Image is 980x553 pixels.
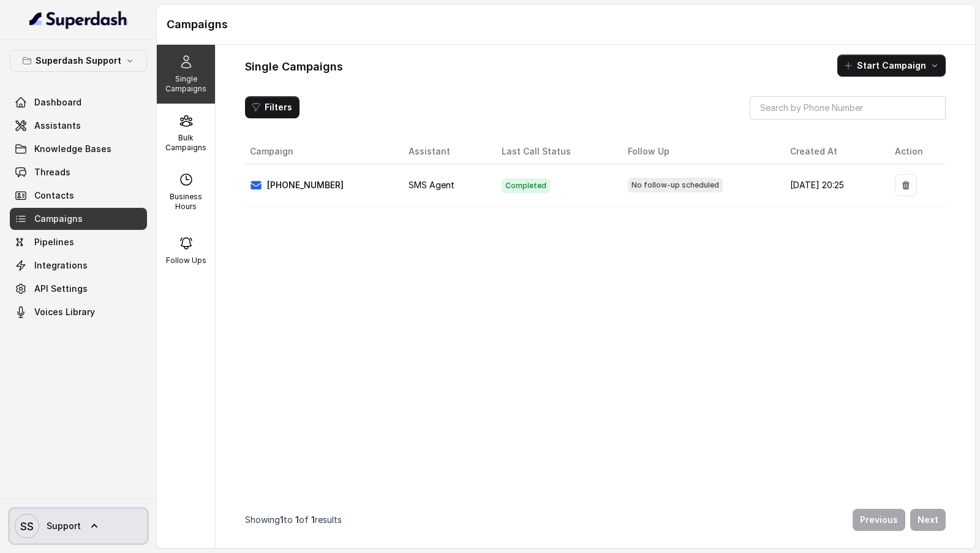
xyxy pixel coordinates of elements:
[34,96,81,109] span: Dashboard
[10,161,147,183] a: Threads
[166,256,206,265] p: Follow Ups
[34,259,88,272] span: Integrations
[10,185,147,207] a: Contacts
[280,514,284,525] span: 1
[618,139,780,164] th: Follow Up
[34,306,95,318] span: Voices Library
[409,180,454,190] span: SMS Agent
[245,502,946,538] nav: Pagination
[750,96,946,120] input: Search by Phone Number
[162,192,210,212] p: Business Hours
[20,520,34,533] text: SS
[34,236,74,248] span: Pipelines
[10,138,147,160] a: Knowledge Bases
[162,133,210,153] p: Bulk Campaigns
[10,254,147,276] a: Integrations
[885,139,946,164] th: Action
[34,143,111,155] span: Knowledge Bases
[10,115,147,137] a: Assistants
[10,50,147,72] button: Superdash Support
[34,120,81,132] span: Assistants
[853,509,905,531] button: Previous
[780,139,884,164] th: Created At
[29,10,128,29] img: light.svg
[162,74,210,94] p: Single Campaigns
[10,231,147,253] a: Pipelines
[36,53,121,68] p: Superdash Support
[245,57,343,77] h1: Single Campaigns
[47,520,81,532] span: Support
[167,15,965,34] h1: Campaigns
[34,189,74,202] span: Contacts
[780,164,884,207] td: [DATE] 20:25
[245,139,399,164] th: Campaign
[267,179,344,191] p: [PHONE_NUMBER]
[10,208,147,230] a: Campaigns
[10,509,147,543] a: Support
[295,514,299,525] span: 1
[311,514,315,525] span: 1
[245,96,300,118] button: Filters
[502,178,550,193] span: Completed
[492,139,618,164] th: Last Call Status
[10,301,147,323] a: Voices Library
[34,213,83,225] span: Campaigns
[10,278,147,300] a: API Settings
[10,91,147,113] a: Dashboard
[628,178,723,193] span: No follow-up scheduled
[34,283,88,295] span: API Settings
[910,509,946,531] button: Next
[399,139,492,164] th: Assistant
[245,514,342,526] p: Showing to of results
[837,55,946,77] button: Start Campaign
[34,166,70,178] span: Threads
